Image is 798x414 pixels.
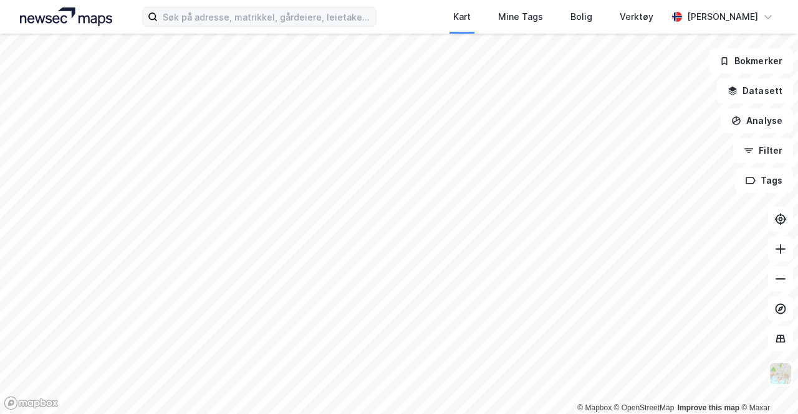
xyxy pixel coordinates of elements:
div: Bolig [570,9,592,24]
div: Kontrollprogram for chat [736,354,798,414]
input: Søk på adresse, matrikkel, gårdeiere, leietakere eller personer [158,7,376,26]
div: Verktøy [620,9,653,24]
div: Mine Tags [498,9,543,24]
div: Kart [453,9,471,24]
iframe: Chat Widget [736,354,798,414]
img: logo.a4113a55bc3d86da70a041830d287a7e.svg [20,7,112,26]
div: [PERSON_NAME] [687,9,758,24]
